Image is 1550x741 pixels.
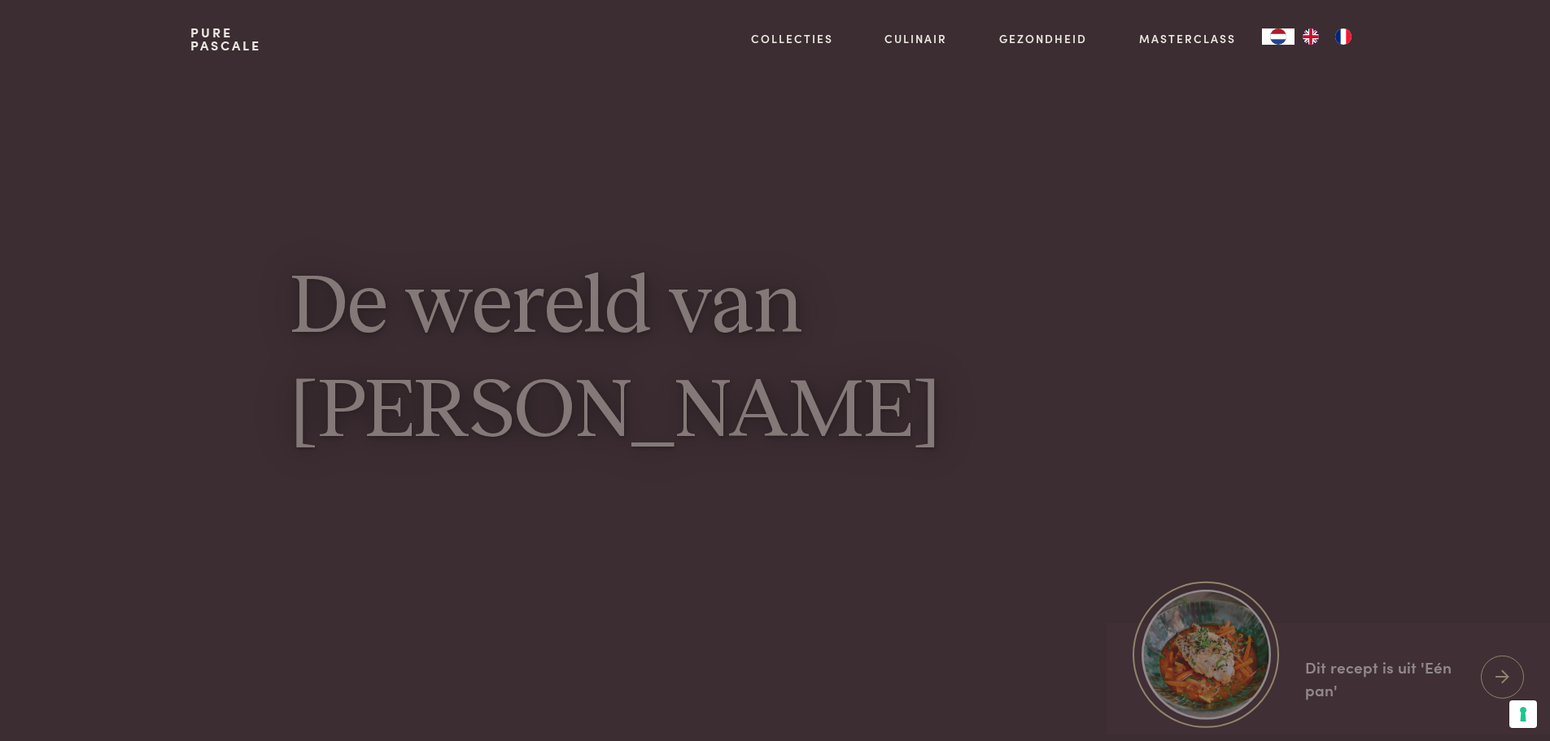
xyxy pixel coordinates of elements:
[1262,28,1360,45] aside: Language selected: Nederlands
[999,30,1087,47] a: Gezondheid
[1305,655,1468,701] div: Dit recept is uit 'Eén pan'
[1139,30,1236,47] a: Masterclass
[1509,700,1537,728] button: Uw voorkeuren voor toestemming voor trackingtechnologieën
[1295,28,1360,45] ul: Language list
[1262,28,1295,45] div: Language
[290,258,1260,465] h1: De wereld van [PERSON_NAME]
[1295,28,1327,45] a: EN
[884,30,947,47] a: Culinair
[1262,28,1295,45] a: NL
[751,30,833,47] a: Collecties
[1142,590,1271,719] img: https://admin.purepascale.com/wp-content/uploads/2025/08/home_recept_link.jpg
[1107,622,1550,734] a: https://admin.purepascale.com/wp-content/uploads/2025/08/home_recept_link.jpg Dit recept is uit '...
[190,26,261,52] a: PurePascale
[1327,28,1360,45] a: FR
